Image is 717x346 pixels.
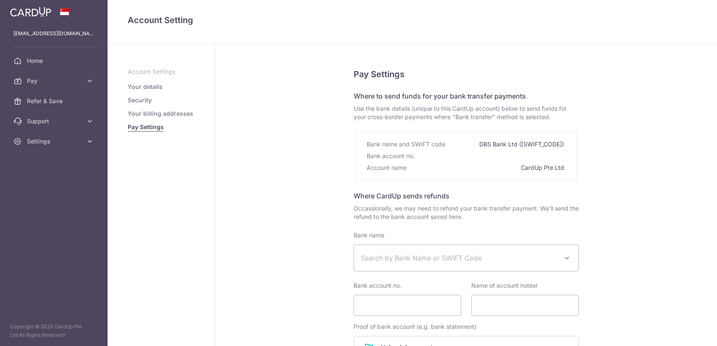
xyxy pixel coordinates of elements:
[10,7,51,17] img: CardUp
[128,96,152,104] a: Security
[354,104,579,121] span: Use the bank details (unique to this CardUp account) below to send funds for your cross-border pa...
[27,57,82,65] span: Home
[354,204,579,221] span: Occassionally, we may need to refund your bank transfer payment. We’ll send the refund to the ban...
[354,192,449,200] span: Where CardUp sends refunds
[354,231,384,239] label: Bank name
[128,15,193,25] span: translation missing: en.refund_bank_accounts.show.title.account_setting
[27,137,82,146] span: Settings
[521,162,566,174] div: CardUp Pte Ltd
[479,138,566,150] div: DBS Bank Ltd ([SWIFT_CODE])
[354,323,476,331] label: Proof of bank account (e.g. bank statement)
[367,138,447,150] div: Bank name and SWIFT code
[128,68,194,76] p: Account Settings
[128,83,163,91] a: Your details
[27,97,82,105] span: Refer & Save
[354,92,526,100] span: Where to send funds for your bank transfer payments
[128,109,193,118] a: Your billing addresses
[27,117,82,125] span: Support
[128,123,164,131] a: Pay Settings
[13,29,94,38] p: [EMAIL_ADDRESS][DOMAIN_NAME]
[367,150,416,162] div: Bank account no.
[27,77,82,85] span: Pay
[361,253,558,263] span: Search by Bank Name or SWIFT Code
[471,281,538,290] label: Name of account holder
[367,162,408,174] div: Account name
[354,281,402,290] label: Bank account no.
[354,68,579,81] h5: Pay Settings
